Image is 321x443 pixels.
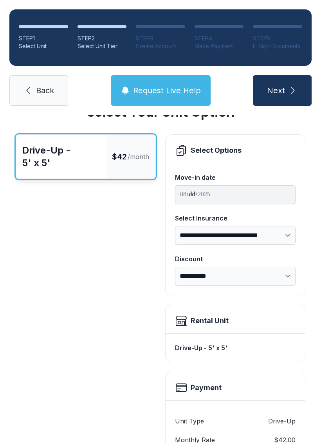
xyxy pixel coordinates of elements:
div: STEP 5 [253,34,302,42]
span: Next [267,85,285,96]
h2: Payment [191,382,222,393]
span: /month [128,152,149,161]
div: Create Account [136,42,185,50]
div: STEP 1 [19,34,68,42]
div: Drive-Up - 5' x 5' [175,340,296,356]
div: Select Your Unit Option [16,106,305,119]
div: Make Payment [195,42,244,50]
span: $42 [112,151,127,162]
span: Request Live Help [133,85,201,96]
div: Drive-Up - 5' x 5' [22,144,99,169]
div: Select Unit [19,42,68,50]
div: Select Unit Tier [78,42,127,50]
dt: Unit Type [175,416,204,426]
select: Discount [175,267,296,286]
div: E-Sign Documents [253,42,302,50]
dd: Drive-Up [268,416,296,426]
div: STEP 4 [195,34,244,42]
div: Discount [175,254,296,264]
div: Rental Unit [191,315,229,326]
div: STEP 2 [78,34,127,42]
div: STEP 3 [136,34,185,42]
select: Select Insurance [175,226,296,245]
input: Move-in date [175,185,296,204]
div: Move-in date [175,173,296,182]
div: Select Insurance [175,213,296,223]
div: Select Options [191,145,242,156]
span: Back [36,85,54,96]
